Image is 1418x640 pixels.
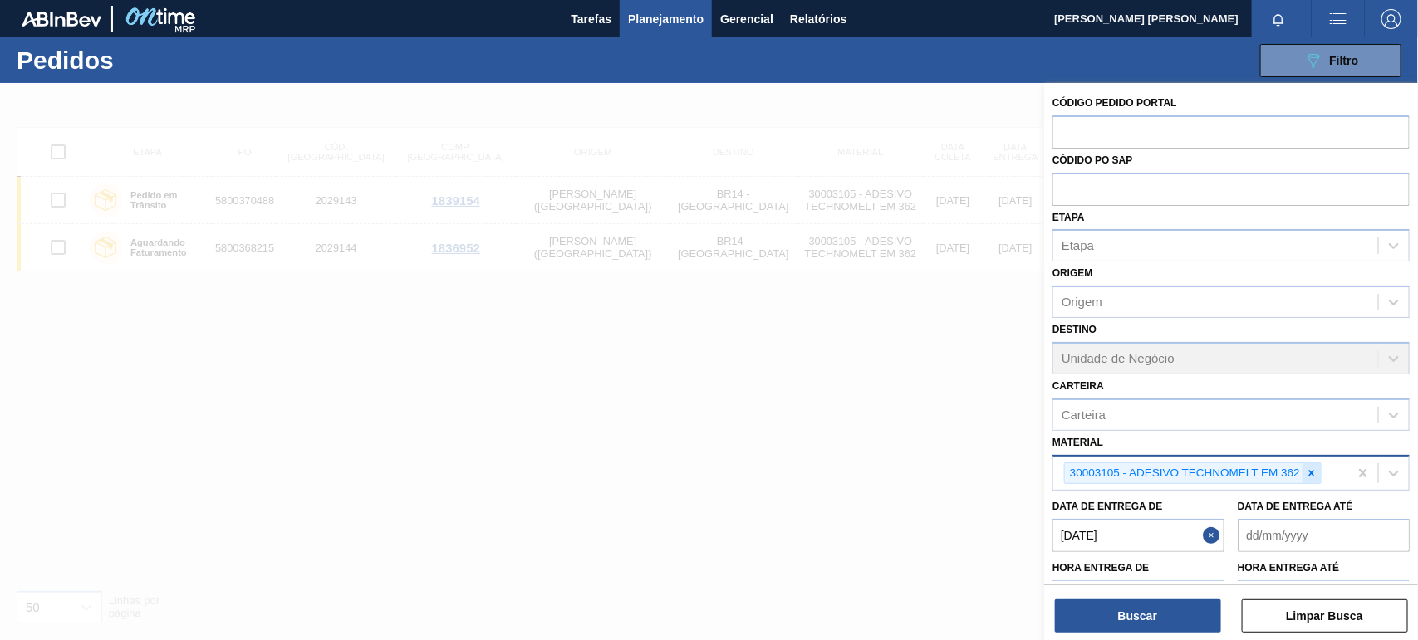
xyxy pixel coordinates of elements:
label: Origem [1052,267,1093,279]
label: Código Pedido Portal [1052,97,1177,109]
img: Logout [1381,9,1401,29]
label: Destino [1052,324,1097,335]
button: Close [1203,519,1224,552]
span: Gerencial [720,9,773,29]
span: Filtro [1330,54,1359,67]
label: Etapa [1052,212,1085,223]
label: Carteira [1052,380,1104,392]
button: Filtro [1260,44,1401,77]
span: Tarefas [571,9,611,29]
label: Hora entrega de [1052,556,1224,580]
span: Planejamento [628,9,704,29]
div: Etapa [1062,239,1094,253]
div: Origem [1062,296,1102,310]
label: Material [1052,437,1103,448]
button: Notificações [1252,7,1305,31]
input: dd/mm/yyyy [1238,519,1410,552]
label: Data de Entrega até [1238,501,1353,512]
input: dd/mm/yyyy [1052,519,1224,552]
div: 30003105 - ADESIVO TECHNOMELT EM 362 [1065,463,1303,484]
label: Data de Entrega de [1052,501,1163,512]
img: userActions [1328,9,1348,29]
span: Relatórios [790,9,846,29]
div: Carteira [1062,408,1106,422]
img: TNhmsLtSVTkK8tSr43FrP2fwEKptu5GPRR3wAAAABJRU5ErkJggg== [22,12,101,27]
label: Hora entrega até [1238,556,1410,580]
h1: Pedidos [17,51,260,70]
label: Códido PO SAP [1052,154,1133,166]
